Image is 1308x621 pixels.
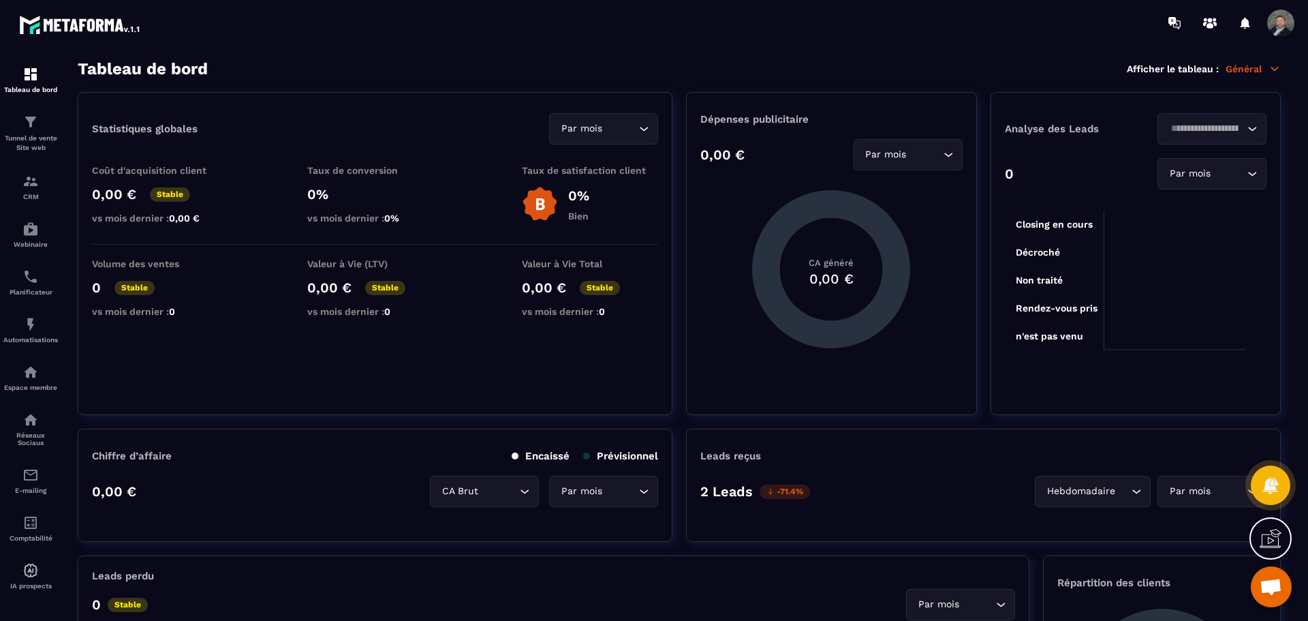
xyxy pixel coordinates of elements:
[522,258,658,269] p: Valeur à Vie Total
[92,279,101,296] p: 0
[307,186,443,202] p: 0%
[22,364,39,380] img: automations
[1015,219,1092,230] tspan: Closing en cours
[549,113,658,145] div: Search for option
[1015,303,1097,314] tspan: Rendez-vous pris
[22,114,39,130] img: formation
[1015,247,1059,258] tspan: Décroché
[605,484,636,499] input: Search for option
[92,483,136,500] p: 0,00 €
[1226,63,1281,75] p: Général
[1005,166,1014,182] p: 0
[307,165,443,176] p: Taux de conversion
[92,123,198,135] p: Statistiques globales
[169,213,200,224] span: 0,00 €
[522,279,566,296] p: 0,00 €
[1166,484,1213,499] span: Par mois
[3,211,58,258] a: automationsautomationsWebinaire
[3,86,58,93] p: Tableau de bord
[430,476,539,507] div: Search for option
[3,354,58,402] a: automationsautomationsEspace membre
[1166,121,1244,136] input: Search for option
[1015,331,1083,342] tspan: n'est pas venu
[549,476,658,507] div: Search for option
[150,187,190,202] p: Stable
[700,113,962,125] p: Dépenses publicitaire
[3,306,58,354] a: automationsautomationsAutomatisations
[700,483,753,500] p: 2 Leads
[3,258,58,306] a: schedulerschedulerPlanificateur
[3,288,58,296] p: Planificateur
[3,336,58,344] p: Automatisations
[307,258,443,269] p: Valeur à Vie (LTV)
[3,134,58,153] p: Tunnel de vente Site web
[1157,158,1266,190] div: Search for option
[909,147,940,162] input: Search for option
[760,485,810,499] p: -71.4%
[92,186,136,202] p: 0,00 €
[92,596,101,613] p: 0
[3,402,58,457] a: social-networksocial-networkRéseaux Sociaux
[3,163,58,211] a: formationformationCRM
[3,384,58,391] p: Espace membre
[583,450,658,462] p: Prévisionnel
[700,450,761,462] p: Leads reçus
[22,467,39,483] img: email
[1166,166,1213,181] span: Par mois
[1044,484,1118,499] span: Hebdomadaire
[22,515,39,531] img: accountant
[1057,577,1266,589] p: Répartition des clients
[307,279,352,296] p: 0,00 €
[915,597,962,612] span: Par mois
[1213,484,1244,499] input: Search for option
[3,457,58,504] a: emailemailE-mailing
[439,484,481,499] span: CA Brut
[522,165,658,176] p: Taux de satisfaction client
[558,121,605,136] span: Par mois
[568,187,589,204] p: 0%
[568,211,589,222] p: Bien
[114,281,155,295] p: Stable
[1157,476,1266,507] div: Search for option
[3,534,58,542] p: Comptabilité
[1015,275,1062,286] tspan: Non traité
[522,306,658,317] p: vs mois dernier :
[3,487,58,494] p: E-mailing
[22,412,39,428] img: social-network
[580,281,620,295] p: Stable
[512,450,570,462] p: Encaissé
[22,173,39,190] img: formation
[22,66,39,82] img: formation
[92,306,228,317] p: vs mois dernier :
[22,221,39,237] img: automations
[1213,166,1244,181] input: Search for option
[854,139,963,170] div: Search for option
[78,59,208,78] h3: Tableau de bord
[3,56,58,104] a: formationformationTableau de bord
[906,589,1015,620] div: Search for option
[558,484,605,499] span: Par mois
[3,104,58,163] a: formationformationTunnel de vente Site web
[700,147,745,163] p: 0,00 €
[92,258,228,269] p: Volume des ventes
[22,562,39,579] img: automations
[92,165,228,176] p: Coût d'acquisition client
[3,193,58,200] p: CRM
[384,306,390,317] span: 0
[92,450,172,462] p: Chiffre d’affaire
[307,306,443,317] p: vs mois dernier :
[3,241,58,248] p: Webinaire
[22,269,39,285] img: scheduler
[3,504,58,552] a: accountantaccountantComptabilité
[92,570,154,582] p: Leads perdu
[384,213,399,224] span: 0%
[1035,476,1151,507] div: Search for option
[169,306,175,317] span: 0
[481,484,516,499] input: Search for option
[1251,566,1292,607] div: Ouvrir le chat
[307,213,443,224] p: vs mois dernier :
[92,213,228,224] p: vs mois dernier :
[599,306,605,317] span: 0
[522,186,558,222] img: b-badge-o.b3b20ee6.svg
[108,598,148,612] p: Stable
